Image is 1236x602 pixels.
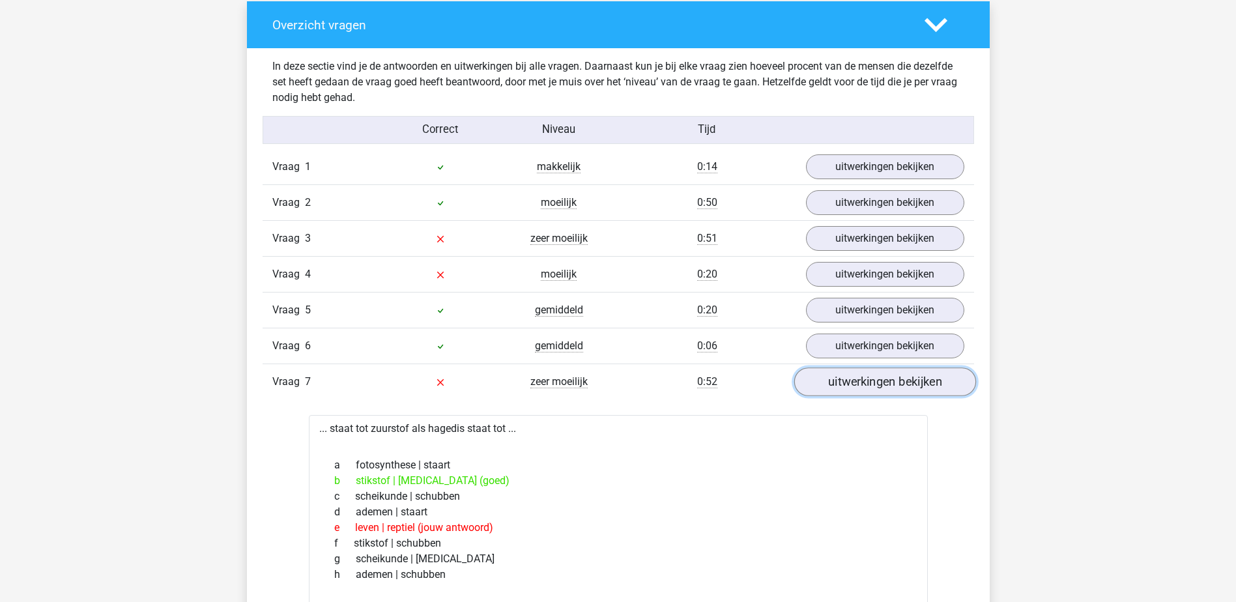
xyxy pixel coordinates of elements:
h4: Overzicht vragen [272,18,905,33]
span: zeer moeilijk [530,375,588,388]
span: 4 [305,268,311,280]
span: 6 [305,339,311,352]
span: 2 [305,196,311,208]
div: stikstof | [MEDICAL_DATA] (goed) [324,473,912,489]
span: b [334,473,356,489]
span: f [334,536,354,551]
span: 3 [305,232,311,244]
span: 0:52 [697,375,717,388]
span: 0:14 [697,160,717,173]
a: uitwerkingen bekijken [794,368,975,397]
span: e [334,520,355,536]
span: 0:20 [697,268,717,281]
span: 0:20 [697,304,717,317]
span: gemiddeld [535,339,583,352]
span: Vraag [272,338,305,354]
div: Correct [381,122,500,138]
span: gemiddeld [535,304,583,317]
span: 0:50 [697,196,717,209]
a: uitwerkingen bekijken [806,334,964,358]
span: Vraag [272,266,305,282]
span: c [334,489,355,504]
span: 7 [305,375,311,388]
div: In deze sectie vind je de antwoorden en uitwerkingen bij alle vragen. Daarnaast kun je bij elke v... [263,59,974,106]
div: ademen | schubben [324,567,912,582]
a: uitwerkingen bekijken [806,154,964,179]
div: Tijd [618,122,796,138]
div: Niveau [500,122,618,138]
div: fotosynthese | staart [324,457,912,473]
span: h [334,567,356,582]
span: 0:51 [697,232,717,245]
span: Vraag [272,302,305,318]
span: Vraag [272,159,305,175]
a: uitwerkingen bekijken [806,190,964,215]
span: Vraag [272,231,305,246]
span: 1 [305,160,311,173]
span: moeilijk [541,196,577,209]
span: moeilijk [541,268,577,281]
div: leven | reptiel (jouw antwoord) [324,520,912,536]
span: Vraag [272,374,305,390]
span: d [334,504,356,520]
span: zeer moeilijk [530,232,588,245]
a: uitwerkingen bekijken [806,298,964,322]
span: Vraag [272,195,305,210]
span: 0:06 [697,339,717,352]
span: a [334,457,356,473]
span: g [334,551,356,567]
span: 5 [305,304,311,316]
div: stikstof | schubben [324,536,912,551]
a: uitwerkingen bekijken [806,262,964,287]
a: uitwerkingen bekijken [806,226,964,251]
div: scheikunde | [MEDICAL_DATA] [324,551,912,567]
div: scheikunde | schubben [324,489,912,504]
div: ademen | staart [324,504,912,520]
span: makkelijk [537,160,581,173]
